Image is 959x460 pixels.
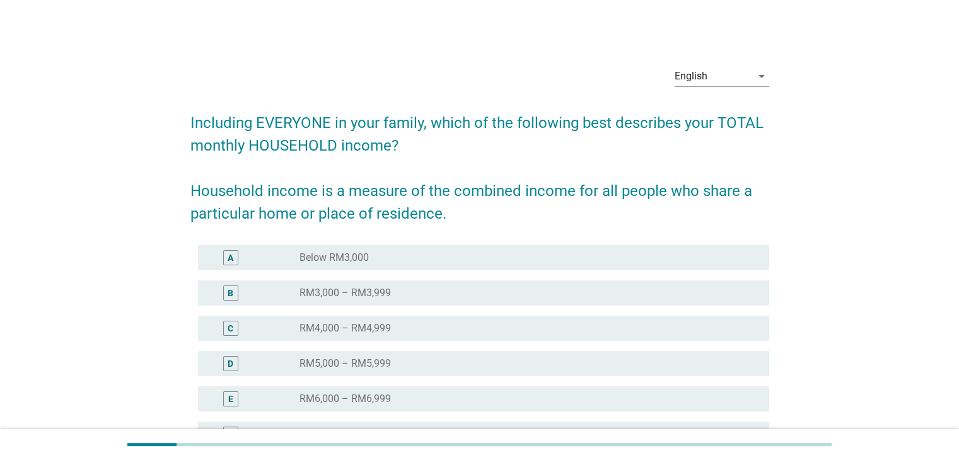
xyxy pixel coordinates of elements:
[228,251,233,264] div: A
[299,287,391,299] label: RM3,000 – RM3,999
[299,357,391,370] label: RM5,000 – RM5,999
[228,286,233,299] div: B
[228,392,233,405] div: E
[228,357,233,370] div: D
[228,427,233,440] div: F
[754,69,769,84] i: arrow_drop_down
[299,428,391,440] label: RM7,000 – RM7,999
[228,321,233,335] div: C
[299,393,391,405] label: RM6,000 – RM6,999
[299,251,369,264] label: Below RM3,000
[190,99,769,225] h2: Including EVERYONE in your family, which of the following best describes your TOTAL monthly HOUSE...
[299,322,391,335] label: RM4,000 – RM4,999
[675,71,707,82] div: English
